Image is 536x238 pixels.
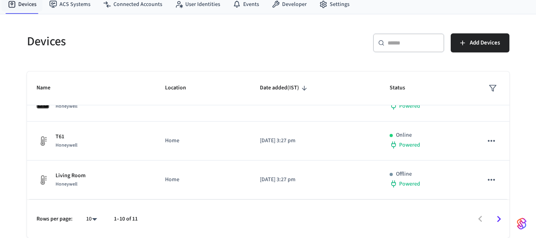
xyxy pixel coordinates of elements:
p: Offline [396,170,412,178]
img: SeamLogoGradient.69752ec5.svg [517,217,526,230]
p: Home [165,176,241,184]
p: [DATE] 3:27 pm [260,176,370,184]
span: Powered [399,102,420,110]
p: [DATE] 3:27 pm [260,137,370,145]
span: Honeywell [56,103,77,110]
p: Online [396,131,412,139]
span: Status [390,82,415,94]
span: Add Devices [470,38,500,48]
div: 10 [82,213,101,225]
p: 1–10 of 11 [114,215,138,223]
span: Location [165,82,196,94]
button: Go to next page [490,210,508,228]
span: Powered [399,180,420,188]
img: thermostat_fallback [37,135,49,147]
span: Powered [399,141,420,149]
button: Add Devices [451,33,509,52]
span: Name [37,82,61,94]
h5: Devices [27,33,263,50]
p: Rows per page: [37,215,73,223]
span: Honeywell [56,181,77,188]
p: T61 [56,133,77,141]
span: Honeywell [56,142,77,149]
p: Living Room [56,172,86,180]
p: Home [165,137,241,145]
img: thermostat_fallback [37,174,49,186]
span: Date added(IST) [260,82,309,94]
